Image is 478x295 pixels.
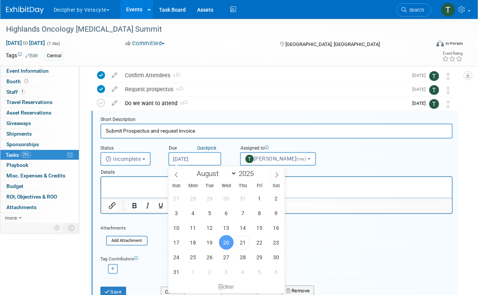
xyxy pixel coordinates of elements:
[219,235,234,250] span: August 20, 2025
[252,250,267,264] span: August 29, 2025
[285,41,380,47] span: [GEOGRAPHIC_DATA], [GEOGRAPHIC_DATA]
[169,250,184,264] span: August 24, 2025
[108,100,121,107] a: edit
[412,87,429,92] span: [DATE]
[100,225,148,231] div: Attachments
[0,129,79,139] a: Shipments
[268,183,285,188] span: Sat
[5,215,17,221] span: more
[245,156,308,162] span: [PERSON_NAME]
[252,235,267,250] span: August 22, 2025
[196,145,218,151] a: Quickpick
[6,141,39,147] span: Sponsorships
[0,66,79,76] a: Event Information
[21,152,31,157] span: 29%
[202,250,217,264] span: August 26, 2025
[252,264,267,279] span: September 5, 2025
[297,156,307,162] span: (me)
[240,145,320,152] div: Assigned to
[0,87,79,97] a: Staff1
[121,69,408,82] div: Confirm Attendees
[202,183,218,188] span: Tue
[23,78,30,84] span: Booth not reserved yet
[219,220,234,235] span: August 13, 2025
[0,213,79,223] a: more
[6,78,30,84] span: Booth
[169,220,184,235] span: August 10, 2025
[436,40,444,46] img: Format-Inperson.png
[252,220,267,235] span: August 15, 2025
[6,110,51,116] span: Asset Reservations
[186,206,200,220] span: August 4, 2025
[202,235,217,250] span: August 19, 2025
[6,152,31,158] span: Tasks
[0,192,79,202] a: ROI, Objectives & ROO
[168,280,285,293] div: clear
[186,264,200,279] span: September 1, 2025
[186,235,200,250] span: August 18, 2025
[396,39,463,50] div: Event Format
[202,191,217,206] span: July 29, 2025
[168,152,221,166] input: Due Date
[121,97,408,110] div: Do we want to attend
[0,160,79,170] a: Playbook
[6,40,45,46] span: [DATE] [DATE]
[185,183,202,188] span: Mon
[6,173,65,179] span: Misc. Expenses & Credits
[202,264,217,279] span: September 2, 2025
[177,101,187,106] span: 1
[219,191,234,206] span: July 30, 2025
[202,206,217,220] span: August 5, 2025
[219,250,234,264] span: August 27, 2025
[269,206,284,220] span: August 9, 2025
[128,200,141,211] button: Bold
[445,41,463,46] div: In-Person
[168,145,229,152] div: Due
[0,118,79,128] a: Giveaways
[25,53,38,58] a: Edit
[429,85,439,95] img: Tony Alvarado
[237,169,259,178] input: Year
[446,87,450,94] i: Move task
[396,3,431,17] a: Search
[0,171,79,181] a: Misc. Expenses & Credits
[108,86,121,93] a: edit
[0,139,79,150] a: Sponsorships
[441,3,455,17] img: Tony Alvarado
[251,183,268,188] span: Fri
[106,156,141,162] span: Incomplete
[6,120,31,126] span: Giveaways
[6,68,49,74] span: Event Information
[0,108,79,118] a: Asset Reservations
[100,116,453,124] div: Short Description
[169,235,184,250] span: August 17, 2025
[100,152,151,166] button: Incomplete
[170,73,180,78] span: 1
[51,223,64,233] td: Personalize Event Tab Strip
[429,71,439,81] img: Tony Alvarado
[236,191,250,206] span: July 31, 2025
[3,23,424,36] div: Highlands Oncology [MEDICAL_DATA] Summit
[412,101,429,106] span: [DATE]
[236,235,250,250] span: August 21, 2025
[269,220,284,235] span: August 16, 2025
[446,101,450,108] i: Move task
[218,183,235,188] span: Wed
[236,250,250,264] span: August 28, 2025
[197,145,208,151] i: Quick
[202,220,217,235] span: August 12, 2025
[22,40,29,46] span: to
[6,183,23,189] span: Budget
[121,83,408,96] div: Request prospectus
[0,202,79,212] a: Attachments
[46,41,60,46] span: (1 day)
[269,250,284,264] span: August 30, 2025
[186,191,200,206] span: July 28, 2025
[100,166,453,176] div: Details
[6,204,37,210] span: Attachments
[6,89,25,95] span: Staff
[100,124,453,138] input: Name of task or a short description
[100,254,453,262] div: Tag Contributors
[168,183,185,188] span: Sun
[0,76,79,87] a: Booth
